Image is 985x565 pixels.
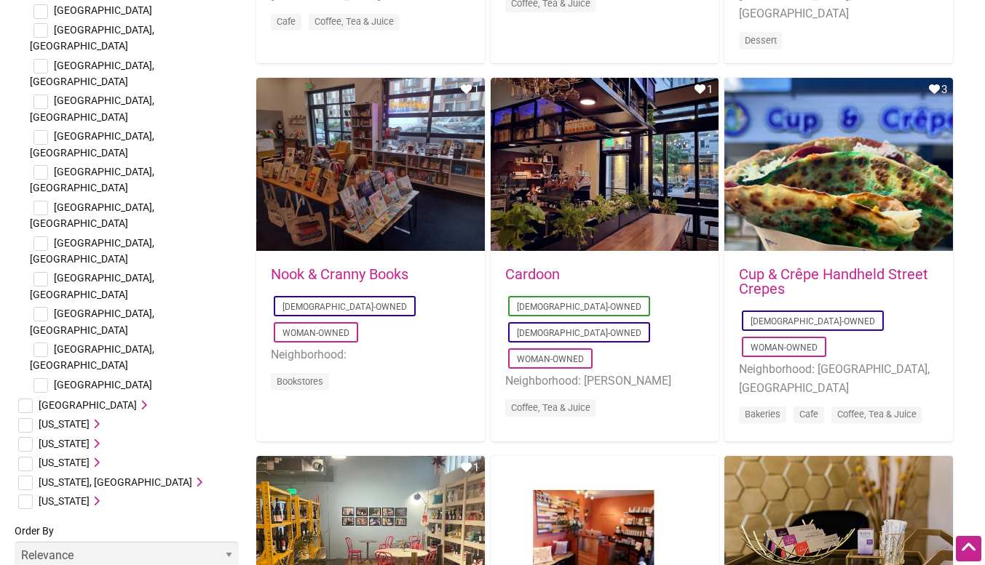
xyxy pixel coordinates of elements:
[39,418,90,430] span: [US_STATE]
[30,60,154,87] span: [GEOGRAPHIC_DATA], [GEOGRAPHIC_DATA]
[837,409,917,420] a: Coffee, Tea & Juice
[739,360,938,397] li: Neighborhood: [GEOGRAPHIC_DATA], [GEOGRAPHIC_DATA]
[271,345,470,364] li: Neighborhood:
[30,166,154,193] span: [GEOGRAPHIC_DATA], [GEOGRAPHIC_DATA]
[30,24,154,52] span: [GEOGRAPHIC_DATA], [GEOGRAPHIC_DATA]
[54,4,152,16] span: [GEOGRAPHIC_DATA]
[517,354,584,364] a: Woman-Owned
[739,265,928,297] a: Cup & Crêpe Handheld Street Crepes
[511,402,590,413] a: Coffee, Tea & Juice
[30,130,154,158] span: [GEOGRAPHIC_DATA], [GEOGRAPHIC_DATA]
[751,342,818,353] a: Woman-Owned
[517,302,641,312] a: [DEMOGRAPHIC_DATA]-Owned
[30,201,154,229] span: [GEOGRAPHIC_DATA], [GEOGRAPHIC_DATA]
[751,316,875,326] a: [DEMOGRAPHIC_DATA]-Owned
[799,409,818,420] a: Cafe
[745,35,777,46] a: Dessert
[54,379,152,390] span: [GEOGRAPHIC_DATA]
[517,328,641,338] a: [DEMOGRAPHIC_DATA]-Owned
[315,16,394,27] a: Coffee, Tea & Juice
[30,95,154,122] span: [GEOGRAPHIC_DATA], [GEOGRAPHIC_DATA]
[39,476,192,488] span: [US_STATE], [GEOGRAPHIC_DATA]
[505,265,560,283] a: Cardoon
[277,376,323,387] a: Bookstores
[39,495,90,507] span: [US_STATE]
[39,457,90,468] span: [US_STATE]
[745,409,780,420] a: Bakeries
[30,343,154,371] span: [GEOGRAPHIC_DATA], [GEOGRAPHIC_DATA]
[39,399,137,411] span: [GEOGRAPHIC_DATA]
[282,302,407,312] a: [DEMOGRAPHIC_DATA]-Owned
[505,372,705,390] li: Neighborhood: [PERSON_NAME]
[277,16,296,27] a: Cafe
[39,438,90,449] span: [US_STATE]
[271,265,408,283] a: Nook & Cranny Books
[282,328,349,338] a: Woman-Owned
[30,272,154,300] span: [GEOGRAPHIC_DATA], [GEOGRAPHIC_DATA]
[30,237,154,265] span: [GEOGRAPHIC_DATA], [GEOGRAPHIC_DATA]
[956,536,981,561] div: Scroll Back to Top
[30,308,154,335] span: [GEOGRAPHIC_DATA], [GEOGRAPHIC_DATA]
